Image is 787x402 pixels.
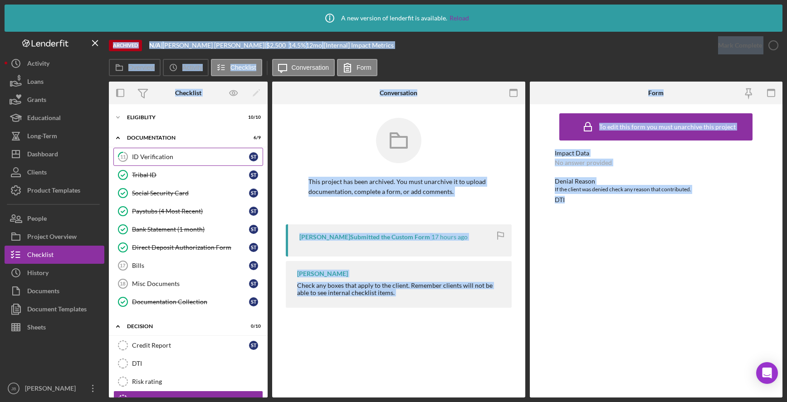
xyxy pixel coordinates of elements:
div: Direct Deposit Authorization Form [132,244,249,251]
button: Documents [5,282,104,300]
div: Credit Report [132,342,249,349]
text: JB [11,386,16,391]
button: Sheets [5,318,104,336]
div: Documentation [127,135,238,140]
label: Overview [128,64,155,71]
label: Form [357,64,372,71]
a: Social Security CardST [113,184,263,202]
div: Bank Statement (1 month) [132,226,249,233]
div: S T [249,341,258,350]
div: Loans [27,73,44,93]
div: | [Internal] Impact Metrics [322,42,394,49]
tspan: 11 [120,154,126,160]
b: N/A [149,41,161,49]
a: Credit ReportST [113,336,263,354]
a: DTI [113,354,263,373]
div: Product Templates [27,181,80,202]
a: Project Overview [5,228,104,246]
button: Checklist [211,59,262,76]
div: Grants [27,91,46,111]
a: Tribal IDST [113,166,263,184]
div: S T [249,279,258,288]
a: Dashboard [5,145,104,163]
time: 2025-09-17 20:23 [431,233,468,241]
div: People [27,209,47,230]
div: Project Overview [27,228,77,248]
tspan: 18 [120,281,125,286]
div: Conversation [380,89,417,97]
div: Documentation Collection [132,298,249,305]
button: Overview [109,59,161,76]
div: [PERSON_NAME] [297,270,348,277]
div: Form [648,89,664,97]
div: Decision [127,324,238,329]
label: Activity [182,64,202,71]
div: S T [249,152,258,161]
button: Mark Complete [709,36,782,54]
tspan: 17 [120,263,125,268]
div: No answer provided [555,159,612,166]
div: S T [249,189,258,198]
div: 14.5 % [288,42,306,49]
p: This project has been archived. You must unarchive it to upload documentation, complete a form, o... [308,177,489,197]
div: S T [249,261,258,270]
div: DTI [555,196,565,203]
div: To edit this form you must unarchive this project [599,123,736,131]
button: Form [337,59,377,76]
div: Mark Complete [718,36,762,54]
button: History [5,264,104,282]
div: Dashboard [27,145,58,165]
a: 17BillsST [113,257,263,275]
div: Denial Reason [555,178,757,185]
label: Conversation [292,64,329,71]
div: If the client was denied check any reason that contributed. [555,185,757,194]
button: Educational [5,109,104,127]
div: S T [249,170,258,179]
div: Paystubs (4 Most Recent) [132,208,249,215]
div: Documents [27,282,59,302]
div: Educational [27,109,61,129]
button: JB[PERSON_NAME] [5,379,104,397]
div: [PERSON_NAME] Submitted the Custom Form [299,233,430,241]
div: S T [249,243,258,252]
div: Document Templates [27,300,87,320]
div: S T [249,225,258,234]
div: Long-Term [27,127,57,147]
button: Loans [5,73,104,91]
div: Open Intercom Messenger [756,362,778,384]
a: Direct Deposit Authorization FormST [113,238,263,257]
div: 10 / 10 [244,115,261,120]
div: A new version of lenderfit is available. [318,7,469,29]
div: Check any boxes that apply to the client. Remember clients will not be able to see internal check... [297,282,503,296]
div: $2,500 [266,42,288,49]
button: Document Templates [5,300,104,318]
button: Checklist [5,246,104,264]
a: People [5,209,104,228]
div: Checklist [175,89,201,97]
button: Clients [5,163,104,181]
a: Documentation CollectionST [113,293,263,311]
div: 6 / 9 [244,135,261,140]
div: [PERSON_NAME] [23,379,82,400]
div: Clients [27,163,47,184]
div: DTI [132,360,263,367]
div: Eligiblity [127,115,238,120]
div: Sheets [27,318,46,339]
button: Grants [5,91,104,109]
a: 18Misc DocumentsST [113,275,263,293]
button: Conversation [272,59,335,76]
a: Paystubs (4 Most Recent)ST [113,202,263,220]
div: Checklist [27,246,54,266]
label: Checklist [230,64,256,71]
button: Long-Term [5,127,104,145]
button: Product Templates [5,181,104,199]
